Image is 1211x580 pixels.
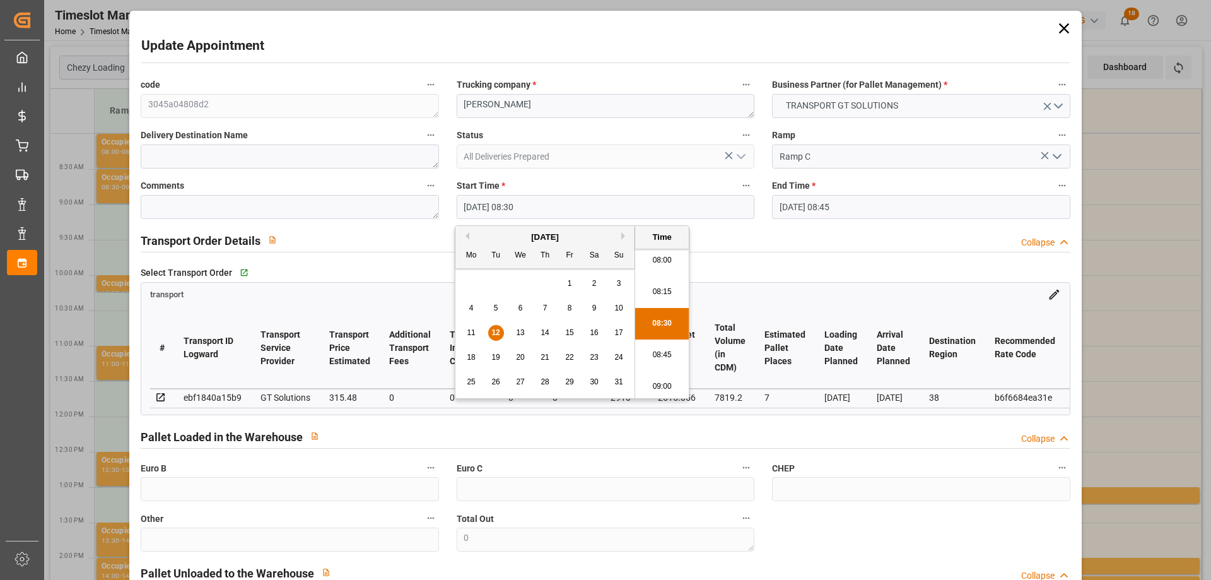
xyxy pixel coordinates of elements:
[516,328,524,337] span: 13
[920,307,985,389] th: Destination Region
[440,307,499,389] th: Total Insurance Cost
[457,94,754,118] textarea: [PERSON_NAME]
[457,462,483,475] span: Euro C
[513,350,529,365] div: Choose Wednesday, August 20th, 2025
[513,325,529,341] div: Choose Wednesday, August 13th, 2025
[562,248,578,264] div: Fr
[141,36,264,56] h2: Update Appointment
[1021,432,1055,446] div: Collapse
[611,276,627,292] div: Choose Sunday, August 3rd, 2025
[488,300,504,316] div: Choose Tuesday, August 5th, 2025
[141,429,303,446] h2: Pallet Loaded in the Warehouse
[772,195,1070,219] input: DD-MM-YYYY HH:MM
[491,353,500,362] span: 19
[772,78,947,92] span: Business Partner (for Pallet Management)
[1054,459,1070,476] button: CHEP
[513,248,529,264] div: We
[141,78,160,92] span: code
[457,512,494,526] span: Total Out
[738,459,754,476] button: Euro C
[516,377,524,386] span: 27
[488,350,504,365] div: Choose Tuesday, August 19th, 2025
[772,462,795,475] span: CHEP
[464,325,479,341] div: Choose Monday, August 11th, 2025
[590,377,598,386] span: 30
[457,145,754,169] input: Type to search/select
[731,147,750,167] button: open menu
[303,424,327,448] button: View description
[705,307,755,389] th: Total Volume (in CDM)
[380,307,440,389] th: Additional Transport Fees
[565,377,573,386] span: 29
[541,328,549,337] span: 14
[565,328,573,337] span: 15
[141,462,167,475] span: Euro B
[491,377,500,386] span: 26
[587,248,602,264] div: Sa
[423,177,439,194] button: Comments
[537,248,553,264] div: Th
[1054,127,1070,143] button: Ramp
[457,78,536,92] span: Trucking company
[513,300,529,316] div: Choose Wednesday, August 6th, 2025
[611,248,627,264] div: Su
[562,325,578,341] div: Choose Friday, August 15th, 2025
[587,374,602,390] div: Choose Saturday, August 30th, 2025
[457,195,754,219] input: DD-MM-YYYY HH:MM
[141,179,184,192] span: Comments
[462,232,469,240] button: Previous Month
[635,245,689,276] li: 08:00
[455,231,635,244] div: [DATE]
[150,288,184,299] a: transport
[464,350,479,365] div: Choose Monday, August 18th, 2025
[772,94,1070,118] button: open menu
[464,300,479,316] div: Choose Monday, August 4th, 2025
[537,374,553,390] div: Choose Thursday, August 28th, 2025
[614,304,623,312] span: 10
[141,129,248,142] span: Delivery Destination Name
[755,307,815,389] th: Estimated Pallet Places
[824,390,858,405] div: [DATE]
[464,374,479,390] div: Choose Monday, August 25th, 2025
[772,179,816,192] span: End Time
[329,390,370,405] div: 315.48
[1054,76,1070,93] button: Business Partner (for Pallet Management) *
[141,94,438,118] textarea: 3045a04808d2
[592,279,597,288] span: 2
[587,300,602,316] div: Choose Saturday, August 9th, 2025
[590,353,598,362] span: 23
[1021,236,1055,249] div: Collapse
[260,228,284,252] button: View description
[867,307,920,389] th: Arrival Date Planned
[494,304,498,312] span: 5
[423,510,439,526] button: Other
[1046,147,1065,167] button: open menu
[562,300,578,316] div: Choose Friday, August 8th, 2025
[320,307,380,389] th: Transport Price Estimated
[614,377,623,386] span: 31
[590,328,598,337] span: 16
[541,377,549,386] span: 28
[764,390,805,405] div: 7
[459,271,631,394] div: month 2025-08
[772,129,795,142] span: Ramp
[450,390,489,405] div: 0
[635,308,689,340] li: 08:30
[488,248,504,264] div: Tu
[251,307,320,389] th: Transport Service Provider
[389,390,431,405] div: 0
[568,279,572,288] span: 1
[1054,177,1070,194] button: End Time *
[141,232,260,249] h2: Transport Order Details
[562,276,578,292] div: Choose Friday, August 1st, 2025
[150,290,184,299] span: transport
[587,325,602,341] div: Choose Saturday, August 16th, 2025
[815,307,867,389] th: Loading Date Planned
[174,307,251,389] th: Transport ID Logward
[457,528,754,552] textarea: 0
[491,328,500,337] span: 12
[635,340,689,371] li: 08:45
[516,353,524,362] span: 20
[995,390,1055,405] div: b6f6684ea31e
[260,390,310,405] div: GT Solutions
